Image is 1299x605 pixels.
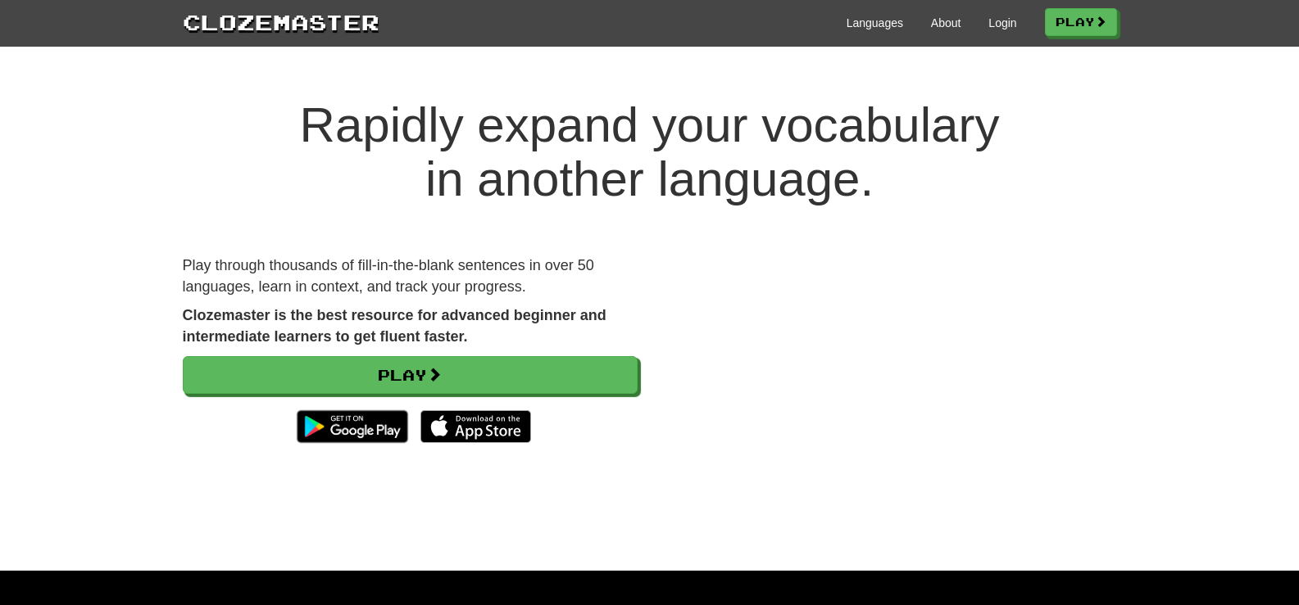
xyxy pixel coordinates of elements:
[288,402,416,451] img: Get it on Google Play
[183,7,379,37] a: Clozemaster
[420,410,531,443] img: Download_on_the_App_Store_Badge_US-UK_135x40-25178aeef6eb6b83b96f5f2d004eda3bffbb37122de64afbaef7...
[183,255,638,297] p: Play through thousands of fill-in-the-blank sentences in over 50 languages, learn in context, and...
[1045,8,1117,36] a: Play
[183,356,638,394] a: Play
[847,15,903,31] a: Languages
[931,15,961,31] a: About
[183,307,606,345] strong: Clozemaster is the best resource for advanced beginner and intermediate learners to get fluent fa...
[988,15,1016,31] a: Login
